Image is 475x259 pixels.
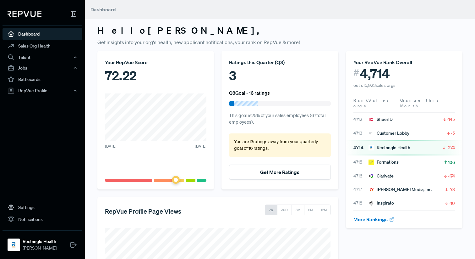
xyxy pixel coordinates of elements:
[353,200,369,206] span: 4718
[97,38,462,46] p: Get insights into your org's health, new applicant notifications, your rank on RepVue & more!
[3,63,82,73] button: Jobs
[3,28,82,40] a: Dashboard
[353,98,390,109] span: Sales orgs
[369,117,374,122] img: SheerID
[353,82,396,88] span: out of 5,923 sales orgs
[105,144,117,149] span: [DATE]
[353,66,359,79] span: #
[353,59,412,65] span: Your RepVue Rank Overall
[369,186,432,193] div: [PERSON_NAME] Media, Inc.
[447,116,455,122] span: -145
[353,116,369,123] span: 4712
[448,159,455,166] span: 106
[369,130,409,137] div: Customer Lobby
[229,59,330,66] div: Ratings this Quarter ( Q3 )
[97,25,462,36] h3: Hello [PERSON_NAME] ,
[3,85,82,96] button: RepVue Profile
[353,186,369,193] span: 4717
[229,66,330,85] div: 3
[265,205,277,215] button: 7D
[23,245,57,251] span: [PERSON_NAME]
[23,238,57,245] strong: Rectangle Health
[353,130,369,137] span: 4713
[353,159,369,166] span: 4715
[353,216,395,222] a: More Rankings
[105,66,206,85] div: 72.22
[3,230,82,254] a: Rectangle HealthRectangle Health[PERSON_NAME]
[3,213,82,225] a: Notifications
[195,144,206,149] span: [DATE]
[369,187,374,193] img: O'Reilly Media, Inc.
[360,66,390,81] span: 4,714
[317,205,331,215] button: 12M
[3,52,82,63] button: Talent
[3,40,82,52] a: Sales Org Health
[369,160,374,165] img: Formations
[353,144,369,151] span: 4714
[229,90,270,96] h6: Q3 Goal - 16 ratings
[8,11,41,17] img: RepVue
[400,98,440,109] span: Change this Month
[277,205,292,215] button: 30D
[369,159,399,166] div: Formations
[369,173,394,179] div: Clarivate
[449,186,455,193] span: -73
[369,200,394,206] div: Inspirato
[304,205,317,215] button: 6M
[105,59,206,66] div: Your RepVue Score
[229,112,330,126] p: This goal is 25 % of your sales employees ( 67 total employees).
[369,145,374,150] img: Rectangle Health
[369,130,374,136] img: Customer Lobby
[369,200,374,206] img: Inspirato
[3,201,82,213] a: Settings
[353,98,369,103] span: Rank
[369,116,393,123] div: SheerID
[448,173,455,179] span: -174
[369,173,374,179] img: Clarivate
[369,144,410,151] div: Rectangle Health
[446,144,455,151] span: -274
[9,240,19,250] img: Rectangle Health
[451,130,455,136] span: -5
[449,200,455,206] span: -10
[90,6,116,13] span: Dashboard
[353,173,369,179] span: 4716
[292,205,304,215] button: 3M
[105,207,181,215] h5: RepVue Profile Page Views
[234,138,325,152] p: You are 13 ratings away from your quarterly goal of 16 ratings .
[3,73,82,85] a: Battlecards
[229,165,330,180] button: Get More Ratings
